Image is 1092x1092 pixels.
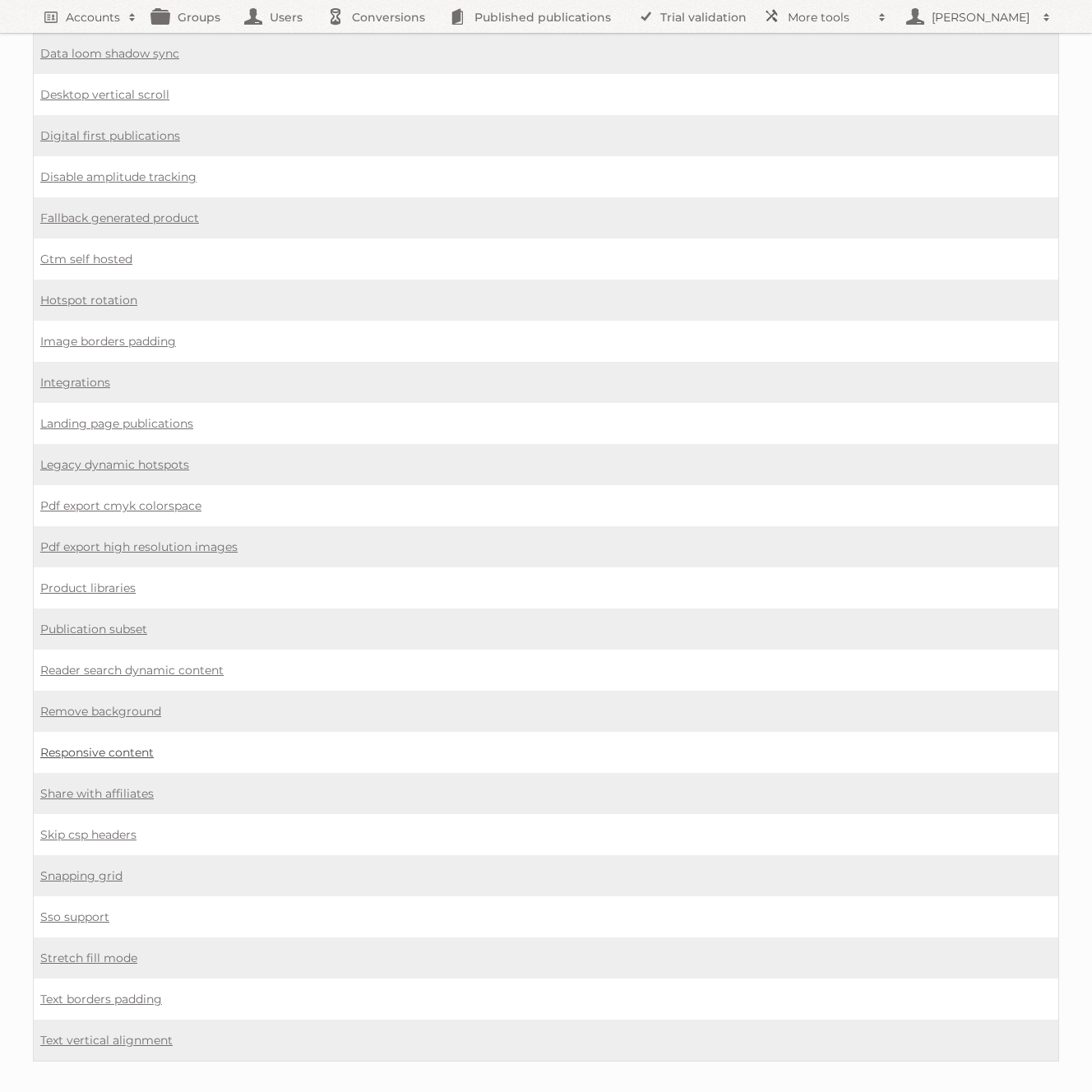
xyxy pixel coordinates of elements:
[40,498,201,513] a: Pdf export cmyk colorspace
[40,827,136,842] a: Skip csp headers
[40,252,132,266] a: Gtm self hosted
[788,9,870,25] h2: More tools
[66,9,120,25] h2: Accounts
[40,951,137,965] a: Stretch fill mode
[40,704,161,719] a: Remove background
[40,786,154,801] a: Share with affiliates
[40,457,189,472] a: Legacy dynamic hotspots
[40,416,193,431] a: Landing page publications
[928,9,1034,25] h2: [PERSON_NAME]
[40,375,110,390] a: Integrations
[40,663,224,678] a: Reader search dynamic content
[40,581,136,595] a: Product libraries
[40,992,162,1006] a: Text borders padding
[40,46,179,61] a: Data loom shadow sync
[40,293,137,308] a: Hotspot rotation
[40,87,169,102] a: Desktop vertical scroll
[40,868,123,883] a: Snapping grid
[40,539,238,554] a: Pdf export high resolution images
[40,128,180,143] a: Digital first publications
[40,622,147,636] a: Publication subset
[40,909,109,924] a: Sso support
[40,1033,173,1048] a: Text vertical alignment
[40,169,197,184] a: Disable amplitude tracking
[40,334,176,349] a: Image borders padding
[40,211,199,225] a: Fallback generated product
[40,745,154,760] a: Responsive content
